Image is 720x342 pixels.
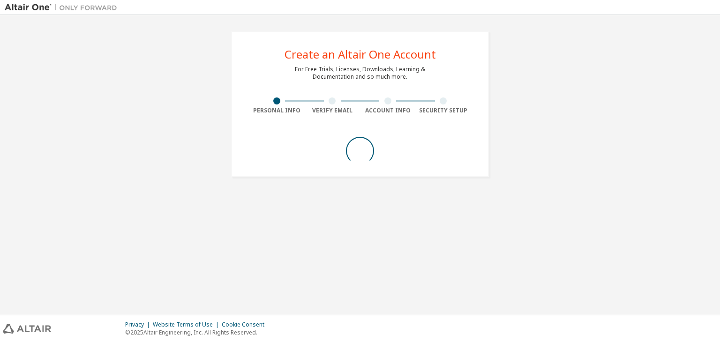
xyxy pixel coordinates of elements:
[416,107,472,114] div: Security Setup
[305,107,360,114] div: Verify Email
[222,321,270,328] div: Cookie Consent
[5,3,122,12] img: Altair One
[125,328,270,336] p: © 2025 Altair Engineering, Inc. All Rights Reserved.
[295,66,425,81] div: For Free Trials, Licenses, Downloads, Learning & Documentation and so much more.
[3,324,51,334] img: altair_logo.svg
[249,107,305,114] div: Personal Info
[125,321,153,328] div: Privacy
[153,321,222,328] div: Website Terms of Use
[285,49,436,60] div: Create an Altair One Account
[360,107,416,114] div: Account Info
